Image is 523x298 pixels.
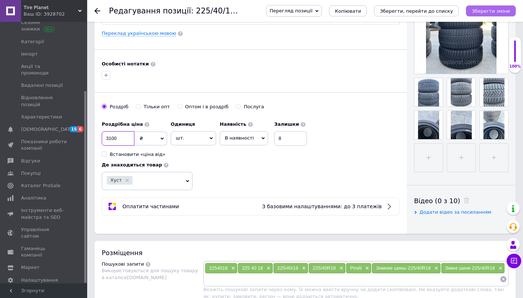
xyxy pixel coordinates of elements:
span: Перегляд позиції [269,8,312,13]
span: 225/40R18 [313,265,336,271]
div: Повернутися назад [94,8,100,14]
span: Хуст [110,178,122,182]
span: × [433,265,438,271]
p: Pirelli Winter Sottozero 3 225/40/18 92V XL Состояния 90% [7,7,290,30]
span: В наявності [225,135,254,141]
span: × [497,265,503,271]
div: Ваш ID: 3928702 [24,11,87,17]
span: З базовими налаштуваннями: до 3 платежів [262,204,382,209]
div: Послуга [244,104,264,110]
span: × [364,265,369,271]
body: Редактор, 32C4DC09-0BA1-4C3B-B2CE-82DB7BFAFB8D [7,7,290,70]
b: Наявність [220,121,246,127]
span: Додати відео за посиланням [419,209,491,215]
span: Оплатити частинами [122,204,179,209]
span: Характеристики [21,114,62,120]
b: Одиниця [171,121,195,127]
span: × [337,265,343,271]
span: Tire Planet [24,4,78,11]
span: Акції та промокоди [21,63,67,76]
span: 225/40/18 [277,265,299,271]
button: Чат з покупцем [507,254,521,268]
div: Встановити «ціна від» [110,151,166,158]
p: 📞 КОНСУЛЬТАЦИЯ ПО [PHONE_NUMBER] ТЕЛЕФОН МАГАЗИН ШИН "Tire Planet" предлагает широкий ассортимент... [7,55,290,70]
span: [DEMOGRAPHIC_DATA] [21,126,75,133]
h1: Редагування позиції: 225/40/18 92V XL Pirelli Winter Sottozero 3 [109,7,361,15]
span: 15 [69,126,78,132]
div: Тільки опт [144,104,170,110]
span: Категорії [21,39,44,45]
span: Показники роботи компанії [21,138,67,152]
div: Роздріб [110,104,129,110]
b: Де знаходиться товар [102,162,162,168]
span: Використовуються для пошуку товару в каталозі [DOMAIN_NAME] [102,268,198,280]
span: Маркет [21,264,40,271]
span: 2254018 [209,265,228,271]
b: Залишки [274,121,299,127]
span: Відновлення позицій [21,94,67,108]
span: Копіювати [335,8,361,14]
span: × [230,265,235,271]
i: Зберегти, перейти до списку [380,8,453,14]
input: 0 [102,131,134,146]
span: Зимние шины 225/40R18 [376,265,431,271]
span: Відео (0 з 10) [414,197,460,205]
input: - [274,131,307,146]
span: Імпорт [21,51,38,57]
span: Інструменти веб-майстра та SEO [21,207,67,220]
div: 100% [509,64,521,69]
div: 100% Якість заповнення [509,36,521,73]
span: Зимні шини 225/40R18 [445,265,495,271]
button: Зберегти зміни [466,5,516,16]
a: Переклад українською мовою [102,31,176,36]
b: Роздрібна ціна [102,121,143,127]
span: Налаштування [21,277,58,283]
div: Оптом і в роздріб [185,104,229,110]
span: Гаманець компанії [21,245,67,258]
span: 225 40 18 [242,265,263,271]
span: Pirelli [350,265,362,271]
span: 6 [78,126,84,132]
i: Зберегти зміни [472,8,510,14]
span: Сезонні знижки [21,19,67,32]
b: Особисті нотатки [102,61,149,67]
p: Есть другие размеры R15 R16 R17 R18 R19 R20 Зимние, летние, всесезонные! [7,35,290,50]
span: ₴ [139,136,143,141]
span: Відгуки [21,158,40,164]
div: Розміщення [102,248,508,257]
span: Аналітика [21,195,46,201]
span: Видалені позиції [21,82,63,89]
button: Зберегти, перейти до списку [374,5,459,16]
span: Управління сайтом [21,226,67,239]
span: × [300,265,306,271]
span: × [265,265,271,271]
span: Покупці [21,170,41,177]
div: Пошукові запити [102,261,144,267]
button: Копіювати [329,5,367,16]
span: Каталог ProSale [21,182,60,189]
span: шт. [171,131,216,145]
